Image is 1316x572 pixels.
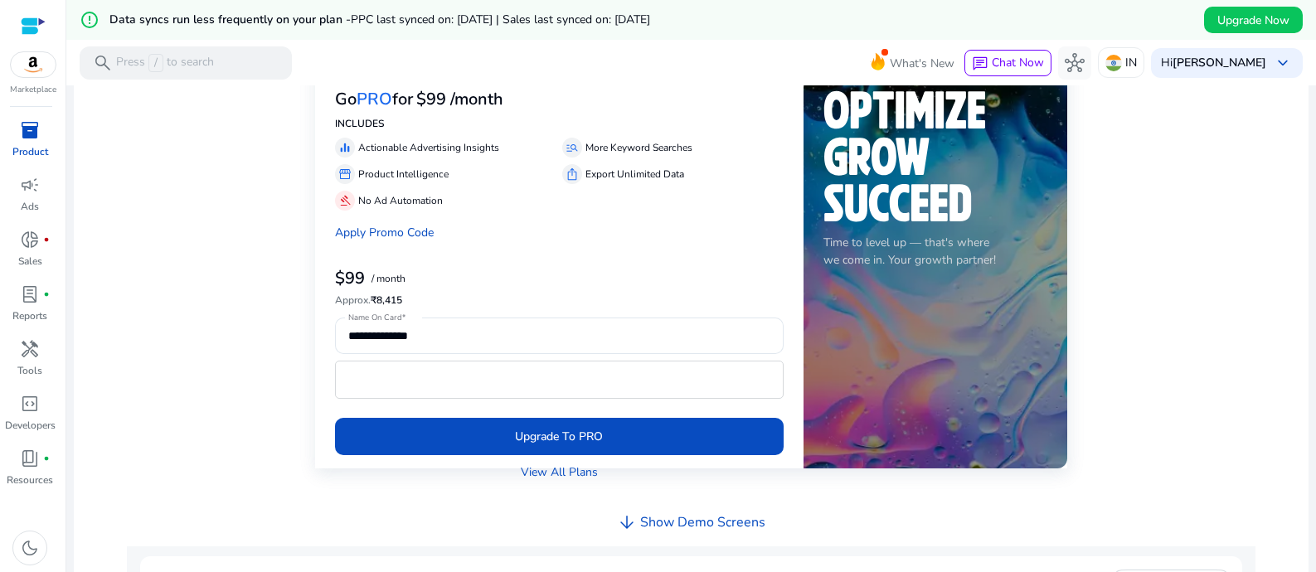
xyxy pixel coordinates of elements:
[5,418,56,433] p: Developers
[338,167,352,181] span: storefront
[148,54,163,72] span: /
[338,194,352,207] span: gavel
[640,515,765,531] h4: Show Demo Screens
[20,339,40,359] span: handyman
[18,254,42,269] p: Sales
[43,291,50,298] span: fiber_manual_record
[964,50,1051,76] button: chatChat Now
[515,428,603,445] span: Upgrade To PRO
[20,284,40,304] span: lab_profile
[358,193,443,208] p: No Ad Automation
[335,293,371,307] span: Approx.
[585,140,692,155] p: More Keyword Searches
[617,512,637,532] span: arrow_downward
[20,448,40,468] span: book_4
[521,463,598,481] a: View All Plans
[20,230,40,250] span: donut_small
[12,308,47,323] p: Reports
[1273,53,1293,73] span: keyboard_arrow_down
[7,473,53,487] p: Resources
[1065,53,1085,73] span: hub
[335,294,784,306] h6: ₹8,415
[1217,12,1289,29] span: Upgrade Now
[116,54,214,72] p: Press to search
[20,120,40,140] span: inventory_2
[93,53,113,73] span: search
[335,116,784,131] p: INCLUDES
[823,234,1047,269] p: Time to level up — that's where we come in. Your growth partner!
[43,236,50,243] span: fiber_manual_record
[1125,48,1137,77] p: IN
[17,363,42,378] p: Tools
[1105,55,1122,71] img: in.svg
[43,455,50,462] span: fiber_manual_record
[1058,46,1091,80] button: hub
[80,10,100,30] mat-icon: error_outline
[992,55,1044,70] span: Chat Now
[335,267,365,289] b: $99
[585,167,684,182] p: Export Unlimited Data
[335,225,434,240] a: Apply Promo Code
[358,167,449,182] p: Product Intelligence
[335,418,784,455] button: Upgrade To PRO
[371,274,405,284] p: / month
[358,140,499,155] p: Actionable Advertising Insights
[335,90,413,109] h3: Go for
[20,394,40,414] span: code_blocks
[20,175,40,195] span: campaign
[972,56,988,72] span: chat
[348,313,401,324] mat-label: Name On Card
[344,363,775,396] iframe: Secure card payment input frame
[109,13,650,27] h5: Data syncs run less frequently on your plan -
[20,538,40,558] span: dark_mode
[12,144,48,159] p: Product
[1173,55,1266,70] b: [PERSON_NAME]
[566,141,579,154] span: manage_search
[416,90,503,109] h3: $99 /month
[1204,7,1303,33] button: Upgrade Now
[890,49,954,78] span: What's New
[21,199,39,214] p: Ads
[1161,57,1266,69] p: Hi
[351,12,650,27] span: PPC last synced on: [DATE] | Sales last synced on: [DATE]
[11,52,56,77] img: amazon.svg
[10,84,56,96] p: Marketplace
[338,141,352,154] span: equalizer
[357,88,392,110] span: PRO
[566,167,579,181] span: ios_share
